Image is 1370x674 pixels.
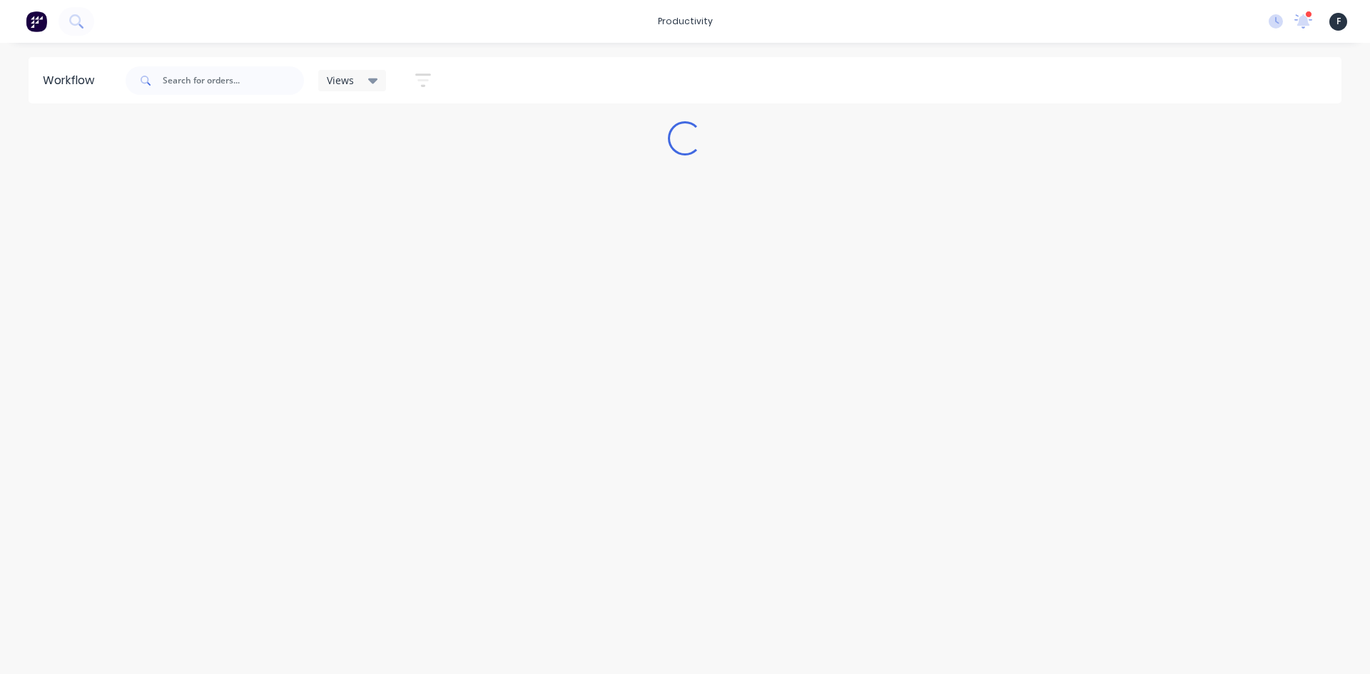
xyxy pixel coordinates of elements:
div: Workflow [43,72,101,89]
span: F [1336,15,1341,28]
input: Search for orders... [163,66,304,95]
div: productivity [651,11,720,32]
span: Views [327,73,354,88]
img: Factory [26,11,47,32]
